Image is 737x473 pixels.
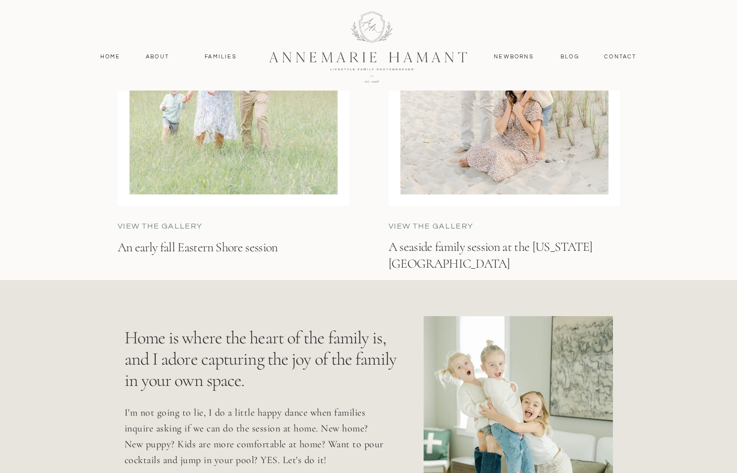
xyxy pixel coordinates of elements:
[490,52,538,61] a: Newborns
[125,327,411,411] p: Home is where the heart of the family is, and I adore capturing the joy of the family in your own...
[143,52,172,61] a: About
[389,238,612,287] a: A seaside family session at the [US_STATE][GEOGRAPHIC_DATA]
[559,52,582,61] a: Blog
[118,221,266,232] a: View the gallery
[389,221,537,232] a: view the gallery
[599,52,642,61] a: contact
[118,239,337,287] a: An early fall Eastern Shore session
[96,52,125,61] a: Home
[199,52,243,61] a: Families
